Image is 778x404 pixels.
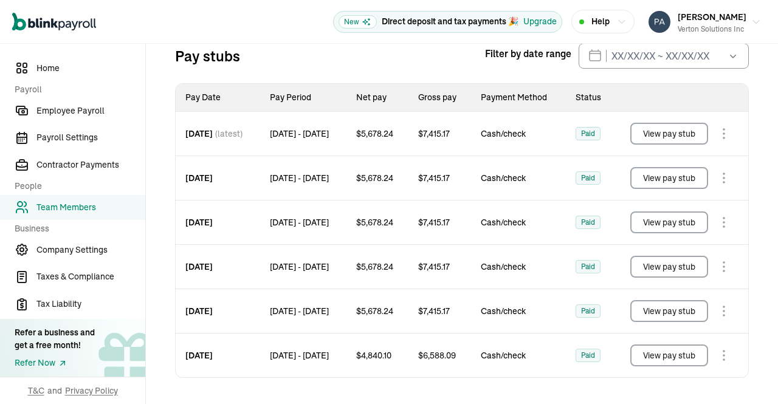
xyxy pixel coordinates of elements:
[15,222,138,235] span: Business
[15,180,138,193] span: People
[408,84,471,112] th: Gross pay
[36,244,145,256] span: Company Settings
[418,172,450,184] span: $ 7,415.17
[481,216,556,228] span: Cash/check
[523,15,557,28] button: Upgrade
[630,344,708,366] button: View pay stub
[356,261,393,273] span: $ 5,678.24
[581,305,595,317] span: Paid
[270,349,329,361] span: [DATE] - [DATE]
[571,10,635,33] button: Help
[630,300,708,322] button: View pay stub
[36,62,145,75] span: Home
[65,385,118,397] span: Privacy Policy
[481,349,556,361] span: Cash/check
[481,128,556,140] span: Cash/check
[481,261,556,273] span: Cash/check
[481,305,556,317] span: Cash/check
[15,83,138,96] span: Payroll
[176,84,260,112] th: Pay Date
[185,305,213,317] span: [DATE]
[644,7,766,37] button: [PERSON_NAME]Verton Solutions Inc
[36,131,145,144] span: Payroll Settings
[717,346,778,404] iframe: Chat Widget
[185,349,213,361] span: [DATE]
[36,270,145,283] span: Taxes & Compliance
[356,216,393,228] span: $ 5,678.24
[581,172,595,184] span: Paid
[418,261,450,273] span: $ 7,415.17
[270,216,329,228] span: [DATE] - [DATE]
[581,216,595,228] span: Paid
[28,385,44,397] span: T&C
[270,172,329,184] span: [DATE] - [DATE]
[418,305,450,317] span: $ 7,415.17
[471,84,565,112] th: Payment Method
[270,261,329,273] span: [DATE] - [DATE]
[36,201,145,214] span: Team Members
[185,261,213,273] span: [DATE]
[630,256,708,278] button: View pay stub
[270,305,329,317] span: [DATE] - [DATE]
[185,128,213,140] span: [DATE]
[418,216,450,228] span: $ 7,415.17
[481,172,556,184] span: Cash/check
[36,104,145,117] span: Employee Payroll
[630,211,708,233] button: View pay stub
[356,172,393,184] span: $ 5,678.24
[346,84,408,112] th: Net pay
[356,349,391,361] span: $ 4,840.10
[185,172,213,184] span: [DATE]
[175,46,240,66] h3: Pay stubs
[579,43,749,69] input: XX/XX/XX ~ XX/XX/XX
[260,84,346,112] th: Pay Period
[36,159,145,171] span: Contractor Payments
[15,326,95,352] div: Refer a business and get a free month!
[356,128,393,140] span: $ 5,678.24
[339,15,377,29] span: New
[678,12,746,22] span: [PERSON_NAME]
[215,128,243,140] span: (latest)
[581,261,595,273] span: Paid
[418,128,450,140] span: $ 7,415.17
[36,298,145,310] span: Tax Liability
[15,357,95,369] a: Refer Now
[678,24,746,35] div: Verton Solutions Inc
[630,167,708,189] button: View pay stub
[591,15,610,28] span: Help
[185,216,213,228] span: [DATE]
[382,15,518,28] p: Direct deposit and tax payments 🎉
[581,128,595,140] span: Paid
[356,305,393,317] span: $ 5,678.24
[630,123,708,145] button: View pay stub
[270,128,329,140] span: [DATE] - [DATE]
[485,46,571,61] span: Filter by date range
[418,349,456,361] span: $ 6,588.09
[12,4,96,39] nav: Global
[581,349,595,361] span: Paid
[566,84,614,112] th: Status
